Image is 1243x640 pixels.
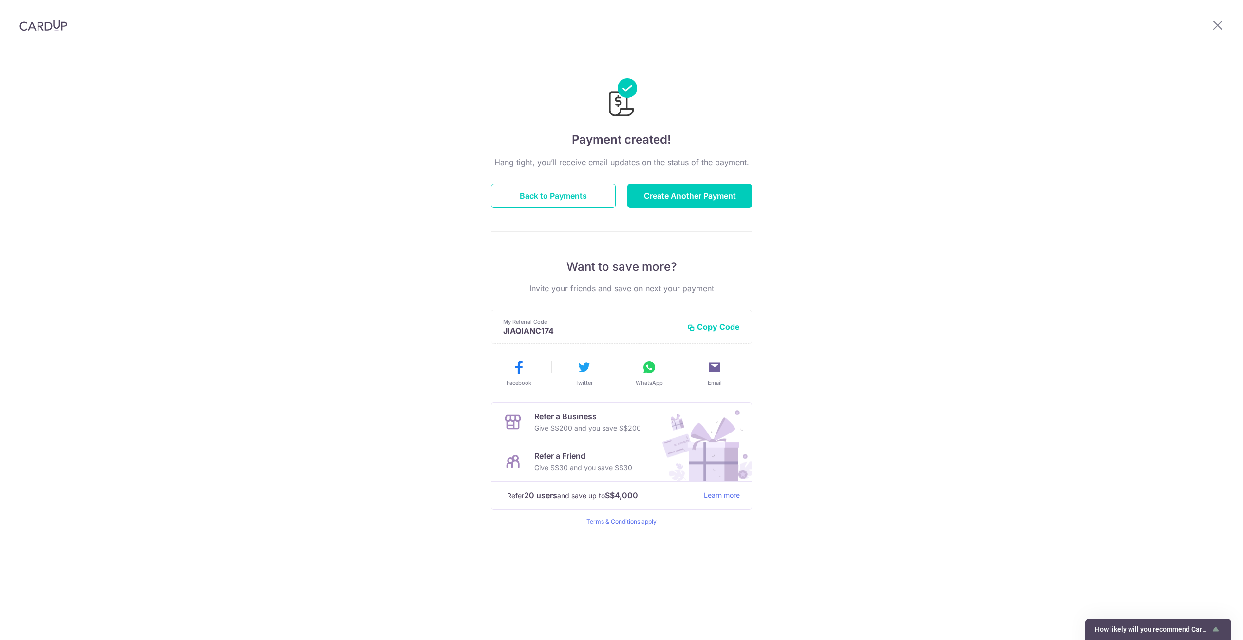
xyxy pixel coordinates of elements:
[503,318,679,326] p: My Referral Code
[636,379,663,387] span: WhatsApp
[534,450,632,462] p: Refer a Friend
[507,379,531,387] span: Facebook
[686,359,743,387] button: Email
[653,403,752,481] img: Refer
[708,379,722,387] span: Email
[606,78,637,119] img: Payments
[534,462,632,473] p: Give S$30 and you save S$30
[1095,625,1210,633] span: How likely will you recommend CardUp to a friend?
[491,131,752,149] h4: Payment created!
[704,489,740,502] a: Learn more
[627,184,752,208] button: Create Another Payment
[503,326,679,336] p: JIAQIANC174
[491,156,752,168] p: Hang tight, you’ll receive email updates on the status of the payment.
[524,489,557,501] strong: 20 users
[491,282,752,294] p: Invite your friends and save on next your payment
[586,518,657,525] a: Terms & Conditions apply
[605,489,638,501] strong: S$4,000
[575,379,593,387] span: Twitter
[555,359,613,387] button: Twitter
[1095,623,1222,635] button: Show survey - How likely will you recommend CardUp to a friend?
[621,359,678,387] button: WhatsApp
[19,19,67,31] img: CardUp
[507,489,696,502] p: Refer and save up to
[490,359,547,387] button: Facebook
[687,322,740,332] button: Copy Code
[491,259,752,275] p: Want to save more?
[534,422,641,434] p: Give S$200 and you save S$200
[534,411,641,422] p: Refer a Business
[491,184,616,208] button: Back to Payments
